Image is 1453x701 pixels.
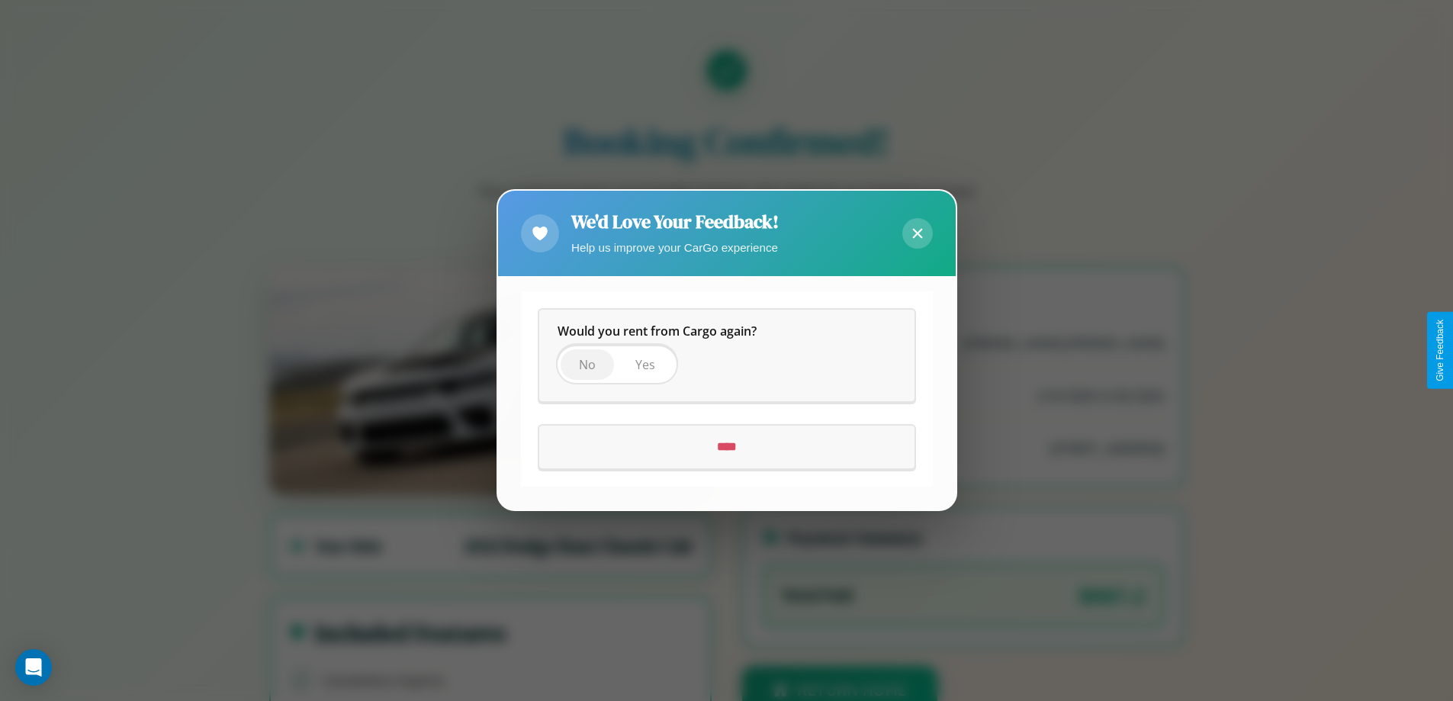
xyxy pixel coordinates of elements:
[571,209,779,234] h2: We'd Love Your Feedback!
[1435,320,1445,381] div: Give Feedback
[558,323,757,340] span: Would you rent from Cargo again?
[579,357,596,374] span: No
[635,357,655,374] span: Yes
[571,237,779,258] p: Help us improve your CarGo experience
[15,649,52,686] div: Open Intercom Messenger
